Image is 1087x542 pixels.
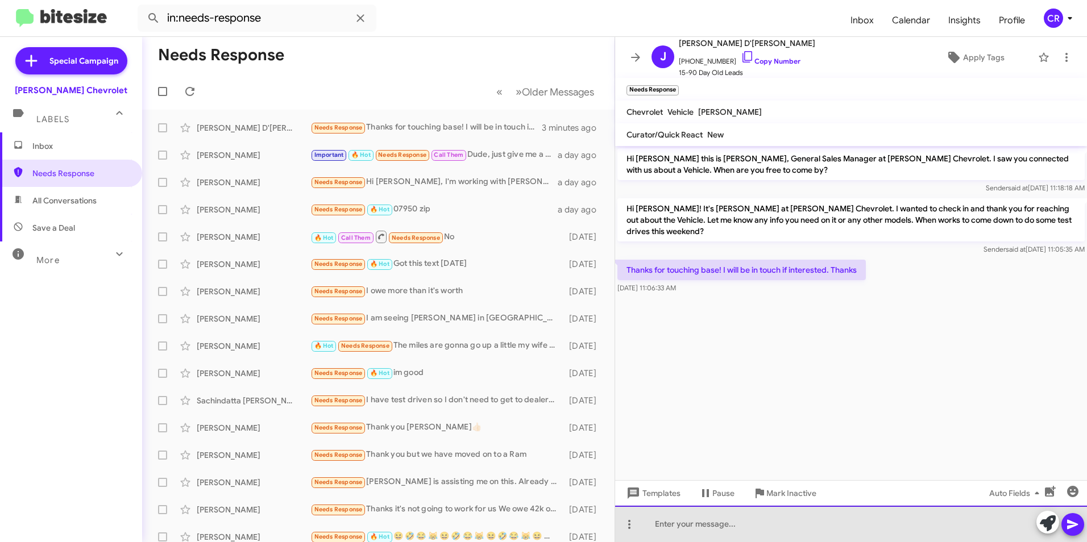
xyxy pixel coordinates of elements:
[197,477,310,488] div: [PERSON_NAME]
[310,148,558,161] div: Dude, just give me a call. I have 15mins b4 this conference call at 11:30am
[314,478,363,486] span: Needs Response
[197,313,310,324] div: [PERSON_NAME]
[32,140,129,152] span: Inbox
[310,421,564,434] div: Thank you [PERSON_NAME]👍🏻
[564,313,605,324] div: [DATE]
[310,203,558,216] div: 07950 zip
[197,368,310,379] div: [PERSON_NAME]
[558,204,605,215] div: a day ago
[310,476,564,489] div: [PERSON_NAME] is assisting me on this. Already test drove the vehicle
[690,483,744,503] button: Pause
[980,483,1053,503] button: Auto Fields
[314,533,363,540] span: Needs Response
[341,234,371,241] span: Call Them
[883,4,939,37] a: Calendar
[314,287,363,295] span: Needs Response
[197,231,310,243] div: [PERSON_NAME]
[197,504,310,515] div: [PERSON_NAME]
[36,114,69,124] span: Labels
[841,4,883,37] a: Inbox
[564,422,605,433] div: [DATE]
[314,151,344,159] span: Important
[558,149,605,161] div: a day ago
[1034,9,1074,28] button: CR
[197,204,310,215] div: [PERSON_NAME]
[1044,9,1063,28] div: CR
[522,86,594,98] span: Older Messages
[310,394,564,407] div: I have test driven so I don't need to get to dealership again
[310,312,564,325] div: I am seeing [PERSON_NAME] in [GEOGRAPHIC_DATA] for a test drive. Thanks.
[314,260,363,268] span: Needs Response
[15,85,127,96] div: [PERSON_NAME] Chevrolet
[564,504,605,515] div: [DATE]
[564,259,605,270] div: [DATE]
[558,177,605,188] div: a day ago
[679,67,815,78] span: 15-90 Day Old Leads
[15,47,127,74] a: Special Campaign
[917,47,1032,68] button: Apply Tags
[370,260,389,268] span: 🔥 Hot
[564,286,605,297] div: [DATE]
[712,483,735,503] span: Pause
[310,176,558,189] div: Hi [PERSON_NAME], I'm working with [PERSON_NAME].Thank you though.
[509,80,601,103] button: Next
[314,369,363,377] span: Needs Response
[197,122,310,134] div: [PERSON_NAME] D'[PERSON_NAME]
[989,483,1044,503] span: Auto Fields
[564,395,605,406] div: [DATE]
[627,85,679,95] small: Needs Response
[197,449,310,461] div: [PERSON_NAME]
[310,366,564,380] div: im good
[197,149,310,161] div: [PERSON_NAME]
[707,130,724,140] span: New
[617,198,1085,241] p: Hi [PERSON_NAME]! It's [PERSON_NAME] at [PERSON_NAME] Chevrolet. I wanted to check in and thank y...
[627,130,703,140] span: Curator/Quick React
[984,245,1085,253] span: Sender [DATE] 11:05:35 AM
[963,47,1005,68] span: Apply Tags
[341,342,389,349] span: Needs Response
[370,369,389,377] span: 🔥 Hot
[542,122,605,134] div: 3 minutes ago
[197,177,310,188] div: [PERSON_NAME]
[490,80,601,103] nav: Page navigation example
[370,206,389,213] span: 🔥 Hot
[351,151,371,159] span: 🔥 Hot
[310,503,564,516] div: Thanks it's not going to work for us We owe 42k on my expedition and it's only worth maybe 28- so...
[314,206,363,213] span: Needs Response
[741,57,800,65] a: Copy Number
[744,483,825,503] button: Mark Inactive
[766,483,816,503] span: Mark Inactive
[624,483,681,503] span: Templates
[564,231,605,243] div: [DATE]
[197,340,310,352] div: [PERSON_NAME]
[32,195,97,206] span: All Conversations
[496,85,503,99] span: «
[138,5,376,32] input: Search
[314,124,363,131] span: Needs Response
[617,283,676,292] span: [DATE] 11:06:33 AM
[310,448,564,461] div: Thank you but we have moved on to a Ram
[197,286,310,297] div: [PERSON_NAME]
[310,339,564,352] div: The miles are gonna go up a little my wife has tha car out [DATE]
[698,107,762,117] span: [PERSON_NAME]
[314,342,334,349] span: 🔥 Hot
[939,4,990,37] a: Insights
[314,451,363,458] span: Needs Response
[617,148,1085,180] p: Hi [PERSON_NAME] this is [PERSON_NAME], General Sales Manager at [PERSON_NAME] Chevrolet. I saw y...
[1006,245,1026,253] span: said at
[564,477,605,488] div: [DATE]
[310,257,564,270] div: Got this text [DATE]
[49,55,118,66] span: Special Campaign
[1008,184,1028,192] span: said at
[434,151,463,159] span: Call Them
[667,107,694,117] span: Vehicle
[314,397,363,404] span: Needs Response
[617,260,866,280] p: Thanks for touching base! I will be in touch if interested. Thanks
[990,4,1034,37] a: Profile
[158,46,284,64] h1: Needs Response
[392,234,440,241] span: Needs Response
